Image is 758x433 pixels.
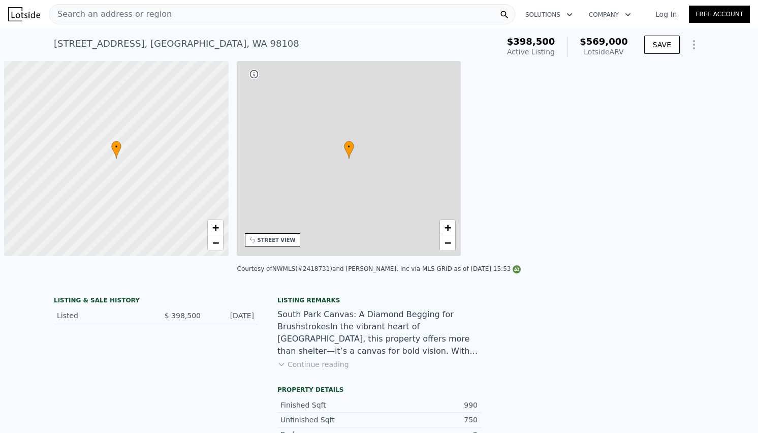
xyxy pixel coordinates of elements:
span: Search an address or region [49,8,172,20]
button: SAVE [644,36,680,54]
div: Lotside ARV [580,47,628,57]
div: • [344,141,354,159]
div: STREET VIEW [258,236,296,244]
a: Zoom out [208,235,223,251]
a: Zoom in [208,220,223,235]
div: • [111,141,121,159]
span: + [445,221,451,234]
span: − [445,236,451,249]
img: NWMLS Logo [513,265,521,273]
button: Show Options [684,35,704,55]
div: [STREET_ADDRESS] , [GEOGRAPHIC_DATA] , WA 98108 [54,37,299,51]
span: + [212,221,218,234]
div: Finished Sqft [280,400,379,410]
span: $398,500 [507,36,555,47]
span: • [111,142,121,151]
span: Active Listing [507,48,555,56]
span: − [212,236,218,249]
div: 990 [379,400,478,410]
div: Listing remarks [277,296,481,304]
button: Company [581,6,639,24]
a: Zoom out [440,235,455,251]
button: Continue reading [277,359,349,369]
img: Lotside [8,7,40,21]
div: [DATE] [209,311,254,321]
a: Zoom in [440,220,455,235]
div: LISTING & SALE HISTORY [54,296,257,306]
div: Listed [57,311,147,321]
span: $569,000 [580,36,628,47]
span: $ 398,500 [165,312,201,320]
div: South Park Canvas: A Diamond Begging for BrushstrokesIn the vibrant heart of [GEOGRAPHIC_DATA], t... [277,308,481,357]
a: Free Account [689,6,750,23]
button: Solutions [517,6,581,24]
div: 750 [379,415,478,425]
span: • [344,142,354,151]
div: Unfinished Sqft [280,415,379,425]
div: Courtesy of NWMLS (#2418731) and [PERSON_NAME], Inc via MLS GRID as of [DATE] 15:53 [237,265,521,272]
a: Log In [643,9,689,19]
div: Property details [277,386,481,394]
